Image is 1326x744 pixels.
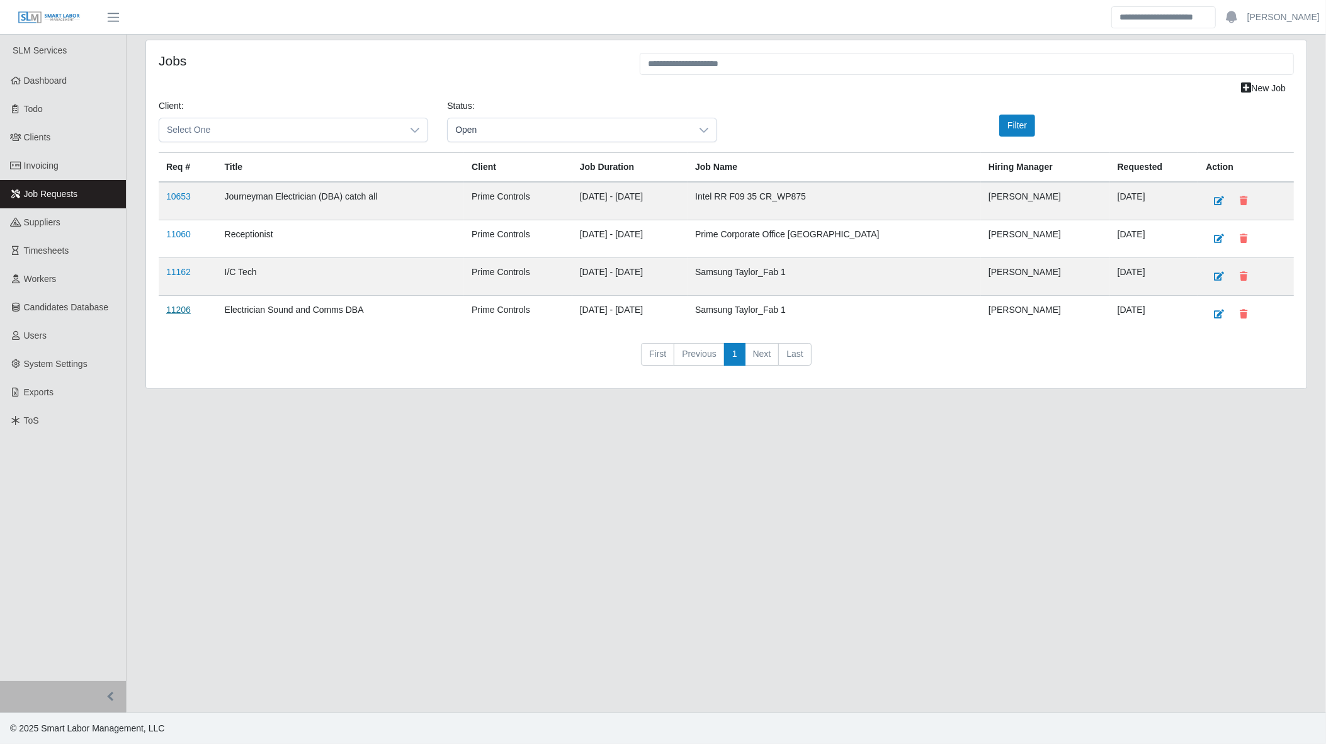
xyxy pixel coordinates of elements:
[1110,220,1199,258] td: [DATE]
[464,153,572,183] th: Client
[166,191,191,201] a: 10653
[1111,6,1216,28] input: Search
[24,161,59,171] span: Invoicing
[18,11,81,25] img: SLM Logo
[724,343,745,366] a: 1
[24,302,109,312] span: Candidates Database
[24,76,67,86] span: Dashboard
[24,104,43,114] span: Todo
[24,359,88,369] span: System Settings
[464,296,572,334] td: Prime Controls
[217,182,465,220] td: Journeyman Electrician (DBA) catch all
[999,115,1035,137] button: Filter
[166,305,191,315] a: 11206
[13,45,67,55] span: SLM Services
[448,118,691,142] span: Open
[981,182,1110,220] td: [PERSON_NAME]
[572,258,688,296] td: [DATE] - [DATE]
[464,258,572,296] td: Prime Controls
[217,220,465,258] td: Receptionist
[10,723,164,733] span: © 2025 Smart Labor Management, LLC
[24,387,54,397] span: Exports
[24,132,51,142] span: Clients
[688,220,981,258] td: Prime Corporate Office [GEOGRAPHIC_DATA]
[166,267,191,277] a: 11162
[217,258,465,296] td: I/C Tech
[981,258,1110,296] td: [PERSON_NAME]
[24,330,47,341] span: Users
[447,99,475,113] label: Status:
[1110,153,1199,183] th: Requested
[1110,258,1199,296] td: [DATE]
[688,182,981,220] td: Intel RR F09 35 CR_WP875
[159,118,402,142] span: Select One
[1233,77,1294,99] a: New Job
[572,182,688,220] td: [DATE] - [DATE]
[24,217,60,227] span: Suppliers
[572,296,688,334] td: [DATE] - [DATE]
[159,99,184,113] label: Client:
[217,153,465,183] th: Title
[688,258,981,296] td: Samsung Taylor_Fab 1
[24,274,57,284] span: Workers
[159,343,1294,376] nav: pagination
[464,182,572,220] td: Prime Controls
[572,220,688,258] td: [DATE] - [DATE]
[24,245,69,256] span: Timesheets
[1247,11,1320,24] a: [PERSON_NAME]
[688,153,981,183] th: Job Name
[981,296,1110,334] td: [PERSON_NAME]
[24,189,78,199] span: Job Requests
[1110,182,1199,220] td: [DATE]
[159,53,621,69] h4: Jobs
[981,153,1110,183] th: Hiring Manager
[688,296,981,334] td: Samsung Taylor_Fab 1
[1198,153,1294,183] th: Action
[159,153,217,183] th: Req #
[1110,296,1199,334] td: [DATE]
[464,220,572,258] td: Prime Controls
[572,153,688,183] th: Job Duration
[24,415,39,426] span: ToS
[217,296,465,334] td: Electrician Sound and Comms DBA
[166,229,191,239] a: 11060
[981,220,1110,258] td: [PERSON_NAME]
